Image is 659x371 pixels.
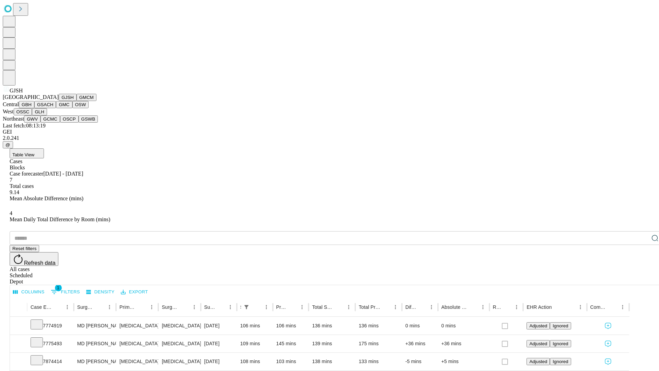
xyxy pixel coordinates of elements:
[359,353,398,370] div: 133 mins
[77,335,113,352] div: MD [PERSON_NAME] E Md
[242,302,251,312] button: Show filters
[3,94,59,100] span: [GEOGRAPHIC_DATA]
[53,302,62,312] button: Sort
[180,302,189,312] button: Sort
[10,88,23,93] span: GJSH
[359,317,398,335] div: 136 mins
[41,115,60,123] button: GCMC
[31,353,70,370] div: 7874414
[441,353,486,370] div: +5 mins
[10,195,83,201] span: Mean Absolute Difference (mins)
[204,353,233,370] div: [DATE]
[441,304,468,310] div: Absolute Difference
[226,302,235,312] button: Menu
[10,148,44,158] button: Table View
[276,353,305,370] div: 103 mins
[204,304,215,310] div: Surgery Date
[550,358,571,365] button: Ignored
[119,317,155,335] div: [MEDICAL_DATA]
[405,335,435,352] div: +36 mins
[240,335,269,352] div: 109 mins
[49,286,82,297] button: Show filters
[527,322,550,329] button: Adjusted
[55,284,62,291] span: 1
[204,317,233,335] div: [DATE]
[359,335,398,352] div: 175 mins
[204,335,233,352] div: [DATE]
[31,335,70,352] div: 7775493
[405,353,435,370] div: -5 mins
[240,317,269,335] div: 106 mins
[529,359,547,364] span: Adjusted
[5,142,10,147] span: @
[14,108,32,115] button: OSSC
[502,302,512,312] button: Sort
[59,94,77,101] button: GJSH
[3,109,14,114] span: West
[441,317,486,335] div: 0 mins
[312,304,334,310] div: Total Scheduled Duration
[32,108,47,115] button: GLH
[240,353,269,370] div: 108 mins
[381,302,391,312] button: Sort
[77,304,94,310] div: Surgeon Name
[312,335,352,352] div: 139 mins
[137,302,147,312] button: Sort
[77,353,113,370] div: MD [PERSON_NAME] E Md
[31,304,52,310] div: Case Epic Id
[77,94,96,101] button: GMCM
[162,317,197,335] div: [MEDICAL_DATA]
[590,304,608,310] div: Comments
[56,101,72,108] button: GMC
[119,353,155,370] div: [MEDICAL_DATA]
[312,353,352,370] div: 138 mins
[405,304,416,310] div: Difference
[469,302,478,312] button: Sort
[119,287,150,297] button: Export
[553,302,562,312] button: Sort
[34,101,56,108] button: GSACH
[147,302,157,312] button: Menu
[3,135,656,141] div: 2.0.241
[10,245,39,252] button: Reset filters
[31,317,70,335] div: 7774919
[60,115,79,123] button: OSCP
[527,358,550,365] button: Adjusted
[297,302,307,312] button: Menu
[576,302,585,312] button: Menu
[72,101,89,108] button: OSW
[276,335,305,352] div: 145 mins
[189,302,199,312] button: Menu
[527,304,552,310] div: EHR Action
[3,101,19,107] span: Central
[276,317,305,335] div: 106 mins
[13,320,24,332] button: Expand
[529,341,547,346] span: Adjusted
[162,335,197,352] div: [MEDICAL_DATA] WITH CHOLANGIOGRAM
[618,302,627,312] button: Menu
[162,353,197,370] div: [MEDICAL_DATA]
[417,302,427,312] button: Sort
[10,177,12,183] span: 7
[10,252,58,266] button: Refresh data
[240,304,241,310] div: Scheduled In Room Duration
[10,210,12,216] span: 4
[24,260,56,266] span: Refresh data
[550,340,571,347] button: Ignored
[344,302,354,312] button: Menu
[10,183,34,189] span: Total cases
[276,304,287,310] div: Predicted In Room Duration
[441,335,486,352] div: +36 mins
[288,302,297,312] button: Sort
[3,123,46,128] span: Last fetch: 08:13:19
[95,302,105,312] button: Sort
[119,304,137,310] div: Primary Service
[62,302,72,312] button: Menu
[493,304,502,310] div: Resolved in EHR
[79,115,98,123] button: GSWB
[608,302,618,312] button: Sort
[262,302,271,312] button: Menu
[24,115,41,123] button: GWV
[13,338,24,350] button: Expand
[527,340,550,347] button: Adjusted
